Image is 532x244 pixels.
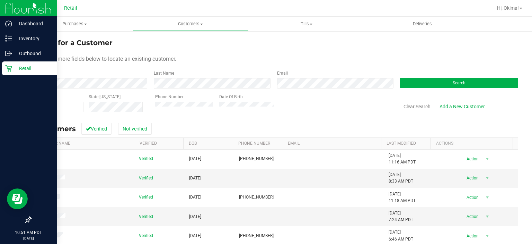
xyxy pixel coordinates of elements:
[139,213,153,220] span: Verified
[17,21,133,27] span: Purchases
[189,194,201,201] span: [DATE]
[139,194,153,201] span: Verified
[239,233,274,239] span: [PHONE_NUMBER]
[17,17,133,31] a: Purchases
[461,173,483,183] span: Action
[7,188,28,209] iframe: Resource center
[5,65,12,72] inline-svg: Retail
[453,81,465,85] span: Search
[404,21,441,27] span: Deliveries
[5,20,12,27] inline-svg: Dashboard
[5,35,12,42] inline-svg: Inventory
[389,191,416,204] span: [DATE] 11:18 AM PDT
[189,233,201,239] span: [DATE]
[81,123,112,135] button: Verified
[12,49,54,58] p: Outbound
[189,213,201,220] span: [DATE]
[389,152,416,166] span: [DATE] 11:16 AM PDT
[249,21,364,27] span: Tills
[399,101,435,112] button: Clear Search
[389,210,413,223] span: [DATE] 7:24 AM PDT
[189,141,197,146] a: DOB
[389,229,413,242] span: [DATE] 6:46 AM PDT
[483,193,492,202] span: select
[133,17,249,31] a: Customers
[483,173,492,183] span: select
[288,141,300,146] a: Email
[238,141,270,146] a: Phone Number
[154,70,174,76] label: Last Name
[30,56,176,62] span: Use one or more fields below to locate an existing customer.
[277,70,288,76] label: Email
[239,155,274,162] span: [PHONE_NUMBER]
[364,17,480,31] a: Deliveries
[12,64,54,73] p: Retail
[461,193,483,202] span: Action
[139,175,153,182] span: Verified
[133,21,248,27] span: Customers
[219,94,243,100] label: Date Of Birth
[155,94,184,100] label: Phone Number
[239,194,274,201] span: [PHONE_NUMBER]
[140,141,157,146] a: Verified
[435,101,489,112] a: Add a New Customer
[3,236,54,241] p: [DATE]
[189,155,201,162] span: [DATE]
[461,212,483,221] span: Action
[139,155,153,162] span: Verified
[12,19,54,28] p: Dashboard
[483,231,492,241] span: select
[3,229,54,236] p: 10:51 AM PDT
[461,231,483,241] span: Action
[436,141,510,146] div: Actions
[5,50,12,57] inline-svg: Outbound
[64,5,77,11] span: Retail
[12,34,54,43] p: Inventory
[249,17,365,31] a: Tills
[461,154,483,164] span: Action
[189,175,201,182] span: [DATE]
[400,78,518,88] button: Search
[483,154,492,164] span: select
[89,94,121,100] label: State [US_STATE]
[30,39,113,47] span: Search for a Customer
[483,212,492,221] span: select
[118,123,152,135] button: Not verified
[139,233,153,239] span: Verified
[387,141,416,146] a: Last Modified
[389,171,413,185] span: [DATE] 8:33 AM PDT
[497,5,519,11] span: Hi, Okima!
